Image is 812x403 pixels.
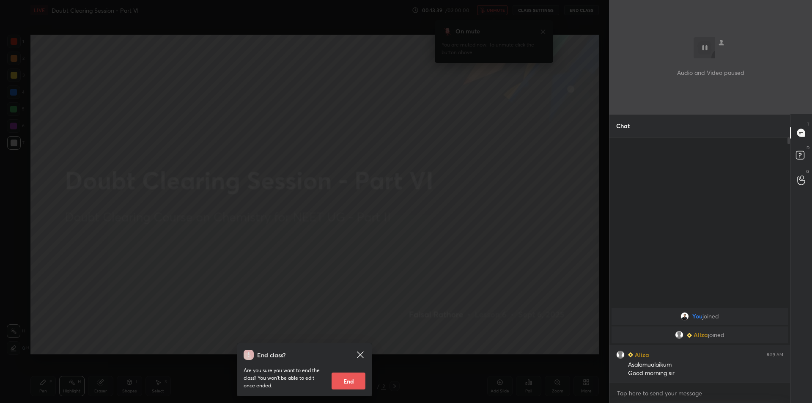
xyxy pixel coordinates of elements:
[807,145,809,151] p: D
[332,373,365,389] button: End
[628,361,783,369] div: Asalamualaikum
[633,350,649,359] h6: Aliza
[708,332,724,338] span: joined
[628,352,633,357] img: Learner_Badge_beginner_1_8b307cf2a0.svg
[767,352,783,357] div: 8:59 AM
[257,351,285,359] h4: End class?
[702,313,719,320] span: joined
[687,333,692,338] img: Learner_Badge_beginner_1_8b307cf2a0.svg
[609,115,636,137] p: Chat
[616,351,625,359] img: default.png
[244,367,325,389] p: Are you sure you want to end the class? You won’t be able to edit once ended.
[806,168,809,175] p: G
[628,369,783,378] div: Good morning sir
[675,331,683,339] img: default.png
[609,306,790,383] div: grid
[807,121,809,127] p: T
[694,332,708,338] span: Aliza
[692,313,702,320] span: You
[677,68,744,77] p: Audio and Video paused
[680,312,689,321] img: a23c7d1b6cba430992ed97ba714bd577.jpg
